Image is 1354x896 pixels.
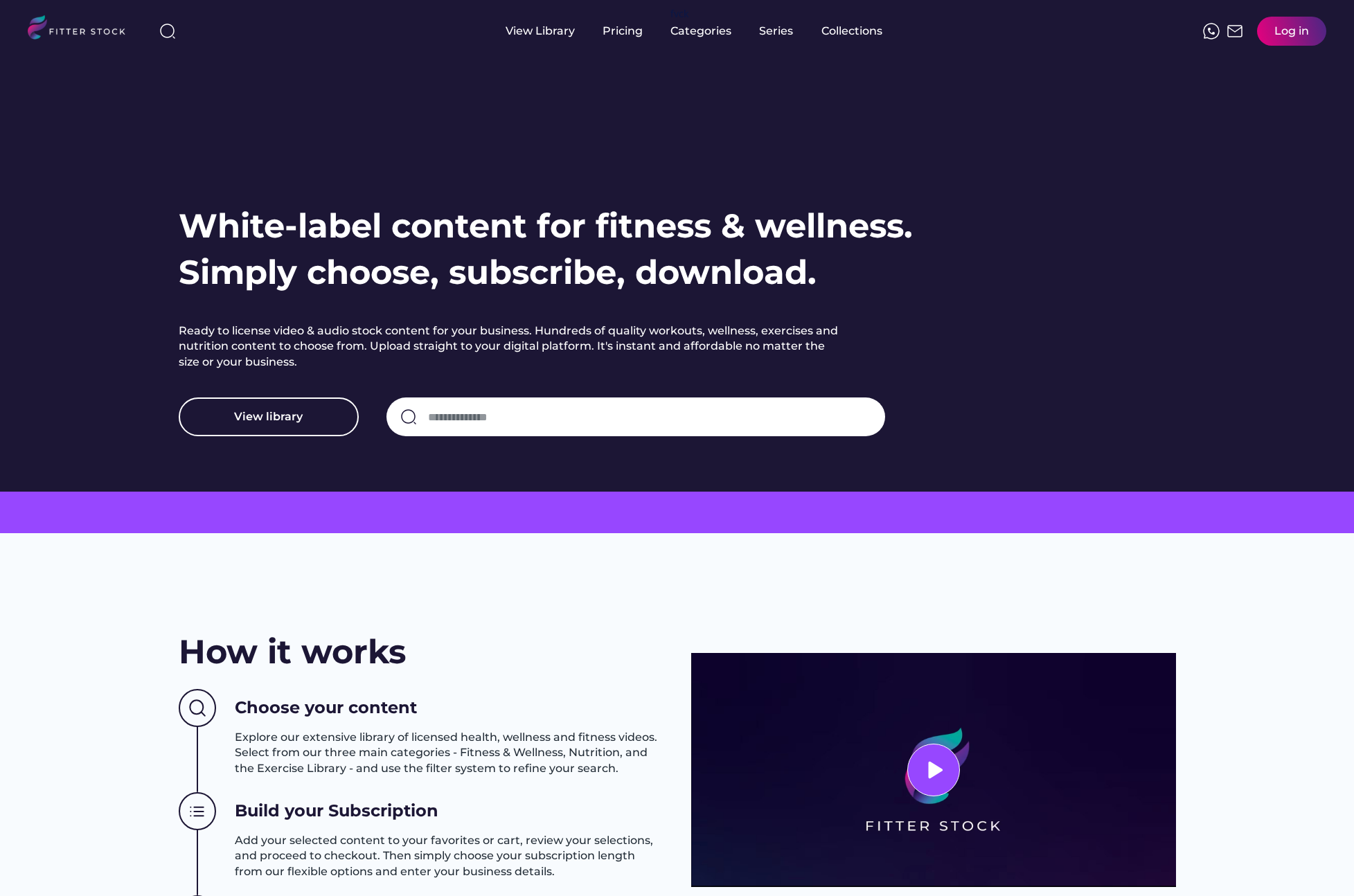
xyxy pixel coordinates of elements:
img: Frame%2051.svg [1227,23,1243,39]
img: Group%201000002438.svg [179,792,216,831]
div: View Library [506,24,575,39]
div: Pricing [603,24,643,39]
img: search-normal.svg [400,409,417,425]
img: search-normal%203.svg [159,23,176,39]
h2: How it works [179,629,406,675]
div: Collections [821,24,882,39]
img: meteor-icons_whatsapp%20%281%29.svg [1203,23,1220,39]
img: Group%201000002437%20%282%29.svg [179,689,216,728]
div: Categories [670,24,731,39]
img: LOGO.svg [28,15,137,44]
h3: Add your selected content to your favorites or cart, review your selections, and proceed to check... [235,833,663,879]
div: fvck [670,7,688,21]
h2: Ready to license video & audio stock content for your business. Hundreds of quality workouts, wel... [179,323,844,370]
img: 3977569478e370cc298ad8aabb12f348.png [691,653,1176,887]
div: Series [759,24,794,39]
h3: Build your Subscription [235,799,438,823]
h3: Explore our extensive library of licensed health, wellness and fitness videos. Select from our th... [235,730,663,776]
div: Log in [1274,24,1309,39]
h3: Choose your content [235,696,417,719]
h1: White-label content for fitness & wellness. Simply choose, subscribe, download. [179,203,913,296]
button: View library [179,397,359,436]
